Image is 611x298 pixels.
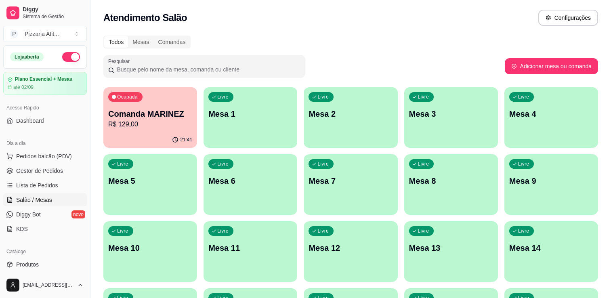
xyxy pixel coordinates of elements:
p: Mesa 7 [309,175,393,187]
span: Produtos [16,260,39,269]
article: até 02/09 [13,84,34,90]
p: Livre [317,228,329,234]
div: Loja aberta [10,52,44,61]
span: Diggy Bot [16,210,41,218]
p: R$ 129,00 [108,120,192,129]
p: Mesa 5 [108,175,192,187]
div: Pizzaria Atit ... [25,30,59,38]
a: Gestor de Pedidos [3,164,87,177]
button: LivreMesa 8 [404,154,498,215]
p: Mesa 8 [409,175,493,187]
p: Livre [518,228,529,234]
p: Mesa 6 [208,175,292,187]
span: KDS [16,225,28,233]
span: P [10,30,18,38]
span: Pedidos balcão (PDV) [16,152,72,160]
p: Mesa 10 [108,242,192,254]
p: Livre [217,161,229,167]
p: Mesa 9 [509,175,593,187]
article: Plano Essencial + Mesas [15,76,72,82]
p: Livre [117,161,128,167]
p: Mesa 3 [409,108,493,120]
div: Mesas [128,36,153,48]
a: Produtos [3,258,87,271]
span: Dashboard [16,117,44,125]
button: Configurações [538,10,598,26]
a: KDS [3,222,87,235]
span: Gestor de Pedidos [16,167,63,175]
button: Select a team [3,26,87,42]
label: Pesquisar [108,58,132,65]
button: LivreMesa 12 [304,221,397,282]
button: LivreMesa 14 [504,221,598,282]
p: Mesa 13 [409,242,493,254]
a: DiggySistema de Gestão [3,3,87,23]
div: Catálogo [3,245,87,258]
div: Todos [104,36,128,48]
button: LivreMesa 6 [204,154,297,215]
p: Mesa 2 [309,108,393,120]
p: Mesa 14 [509,242,593,254]
button: Adicionar mesa ou comanda [505,58,598,74]
span: Diggy [23,6,84,13]
a: Plano Essencial + Mesasaté 02/09 [3,72,87,95]
p: Livre [518,94,529,100]
button: LivreMesa 4 [504,87,598,148]
button: LivreMesa 2 [304,87,397,148]
p: Comanda MARINEZ [108,108,192,120]
button: LivreMesa 10 [103,221,197,282]
button: LivreMesa 3 [404,87,498,148]
p: Livre [217,94,229,100]
p: Mesa 11 [208,242,292,254]
a: Dashboard [3,114,87,127]
span: Salão / Mesas [16,196,52,204]
button: LivreMesa 11 [204,221,297,282]
a: Salão / Mesas [3,193,87,206]
input: Pesquisar [114,65,300,73]
a: Diggy Botnovo [3,208,87,221]
button: LivreMesa 7 [304,154,397,215]
button: [EMAIL_ADDRESS][DOMAIN_NAME] [3,275,87,295]
div: Comandas [154,36,190,48]
p: Livre [217,228,229,234]
span: Sistema de Gestão [23,13,84,20]
p: Ocupada [117,94,138,100]
h2: Atendimento Salão [103,11,187,24]
div: Acesso Rápido [3,101,87,114]
p: Mesa 12 [309,242,393,254]
button: LivreMesa 9 [504,154,598,215]
a: Lista de Pedidos [3,179,87,192]
p: Livre [418,94,429,100]
p: Mesa 4 [509,108,593,120]
div: Dia a dia [3,137,87,150]
p: Livre [117,228,128,234]
span: Lista de Pedidos [16,181,58,189]
button: Pedidos balcão (PDV) [3,150,87,163]
p: Mesa 1 [208,108,292,120]
p: Livre [418,161,429,167]
button: OcupadaComanda MARINEZR$ 129,0021:41 [103,87,197,148]
button: Alterar Status [62,52,80,62]
button: LivreMesa 13 [404,221,498,282]
button: LivreMesa 5 [103,154,197,215]
p: Livre [317,161,329,167]
p: Livre [317,94,329,100]
p: Livre [518,161,529,167]
button: LivreMesa 1 [204,87,297,148]
span: [EMAIL_ADDRESS][DOMAIN_NAME] [23,282,74,288]
p: Livre [418,228,429,234]
p: 21:41 [180,136,192,143]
